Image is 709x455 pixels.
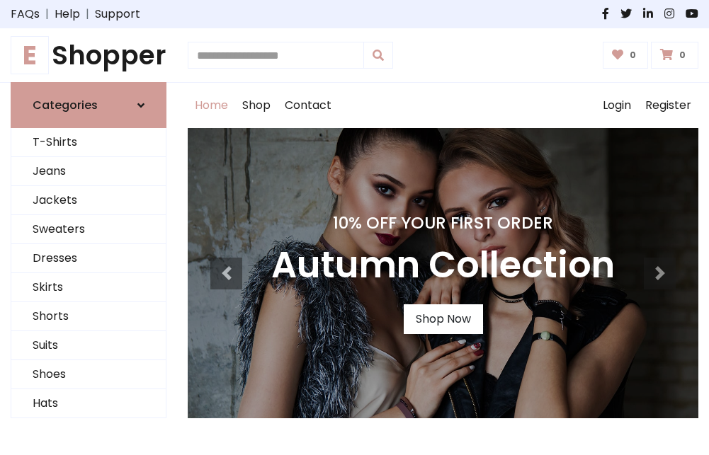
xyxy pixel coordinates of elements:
[676,49,689,62] span: 0
[11,6,40,23] a: FAQs
[55,6,80,23] a: Help
[603,42,649,69] a: 0
[11,215,166,244] a: Sweaters
[188,83,235,128] a: Home
[11,128,166,157] a: T-Shirts
[271,244,615,287] h3: Autumn Collection
[626,49,640,62] span: 0
[404,304,483,334] a: Shop Now
[11,40,166,71] a: EShopper
[11,157,166,186] a: Jeans
[11,389,166,418] a: Hats
[638,83,698,128] a: Register
[235,83,278,128] a: Shop
[11,244,166,273] a: Dresses
[11,36,49,74] span: E
[40,6,55,23] span: |
[33,98,98,112] h6: Categories
[11,302,166,331] a: Shorts
[95,6,140,23] a: Support
[11,360,166,389] a: Shoes
[11,82,166,128] a: Categories
[11,186,166,215] a: Jackets
[11,40,166,71] h1: Shopper
[271,213,615,233] h4: 10% Off Your First Order
[80,6,95,23] span: |
[278,83,339,128] a: Contact
[596,83,638,128] a: Login
[11,331,166,360] a: Suits
[11,273,166,302] a: Skirts
[651,42,698,69] a: 0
